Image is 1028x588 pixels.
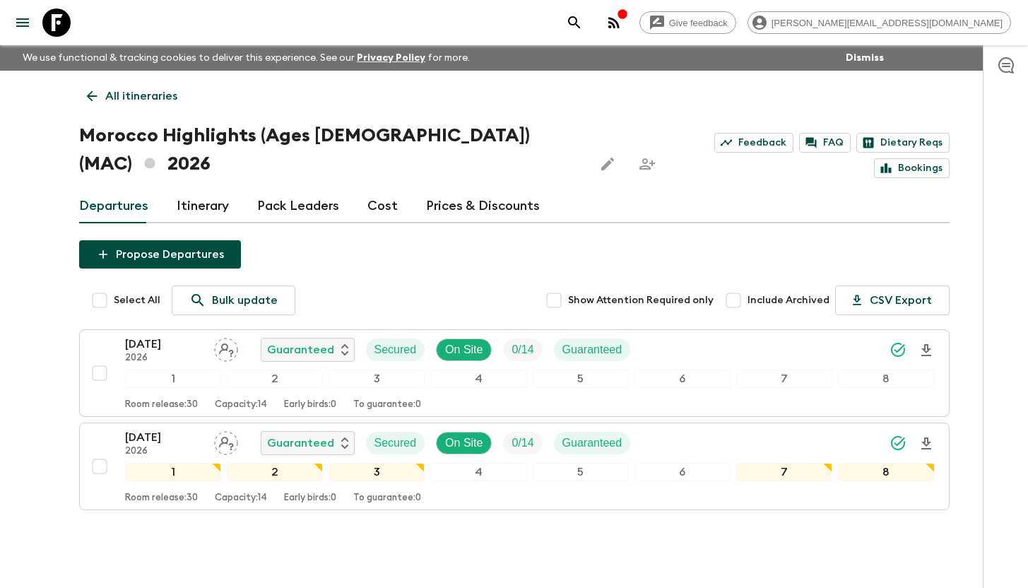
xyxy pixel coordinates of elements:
span: Give feedback [661,18,735,28]
svg: Download Onboarding [918,435,935,452]
div: 7 [736,370,832,388]
p: To guarantee: 0 [353,493,421,504]
p: 0 / 14 [512,435,533,452]
div: 5 [533,463,629,481]
p: To guarantee: 0 [353,399,421,411]
button: [DATE]2026Assign pack leaderGuaranteedSecuredOn SiteTrip FillGuaranteed12345678Room release:30Cap... [79,423,950,510]
a: Cost [367,189,398,223]
a: All itineraries [79,82,185,110]
svg: Download Onboarding [918,342,935,359]
div: 7 [736,463,832,481]
a: Give feedback [639,11,736,34]
svg: Synced Successfully [890,341,906,358]
p: 2026 [125,446,203,457]
a: Departures [79,189,148,223]
button: CSV Export [835,286,950,315]
div: 1 [125,463,221,481]
button: menu [8,8,37,37]
p: 0 / 14 [512,341,533,358]
div: 8 [838,370,934,388]
p: Capacity: 14 [215,399,267,411]
button: [DATE]2026Assign pack leaderGuaranteedSecuredOn SiteTrip FillGuaranteed12345678Room release:30Cap... [79,329,950,417]
p: [DATE] [125,336,203,353]
span: Show Attention Required only [568,293,714,307]
p: [DATE] [125,429,203,446]
div: 4 [430,463,526,481]
a: Bulk update [172,286,295,315]
p: Room release: 30 [125,399,198,411]
p: Guaranteed [562,435,622,452]
div: 8 [838,463,934,481]
p: Bulk update [212,292,278,309]
div: 2 [227,370,323,388]
div: 4 [430,370,526,388]
div: On Site [436,432,492,454]
a: FAQ [799,133,851,153]
p: Guaranteed [267,435,334,452]
a: Prices & Discounts [426,189,540,223]
span: Share this itinerary [633,150,661,178]
a: Dietary Reqs [856,133,950,153]
p: On Site [445,435,483,452]
h1: Morocco Highlights (Ages [DEMOGRAPHIC_DATA]) (MAC) 2026 [79,122,582,178]
a: Itinerary [177,189,229,223]
span: [PERSON_NAME][EMAIL_ADDRESS][DOMAIN_NAME] [764,18,1010,28]
div: 6 [634,463,731,481]
div: 3 [329,370,425,388]
p: Early birds: 0 [284,493,336,504]
div: Secured [366,339,425,361]
a: Bookings [874,158,950,178]
div: 2 [227,463,323,481]
p: All itineraries [105,88,177,105]
div: Trip Fill [503,339,542,361]
p: Early birds: 0 [284,399,336,411]
p: Secured [374,341,417,358]
a: Privacy Policy [357,53,425,63]
a: Pack Leaders [257,189,339,223]
div: Secured [366,432,425,454]
p: Guaranteed [267,341,334,358]
button: search adventures [560,8,589,37]
a: Feedback [714,133,793,153]
span: Include Archived [748,293,829,307]
p: Secured [374,435,417,452]
span: Assign pack leader [214,435,238,447]
p: Room release: 30 [125,493,198,504]
p: Capacity: 14 [215,493,267,504]
div: 5 [533,370,629,388]
div: 3 [329,463,425,481]
p: On Site [445,341,483,358]
button: Propose Departures [79,240,241,269]
svg: Synced Successfully [890,435,906,452]
p: Guaranteed [562,341,622,358]
p: We use functional & tracking cookies to deliver this experience. See our for more. [17,45,475,71]
span: Assign pack leader [214,342,238,353]
div: On Site [436,339,492,361]
div: [PERSON_NAME][EMAIL_ADDRESS][DOMAIN_NAME] [748,11,1011,34]
button: Edit this itinerary [593,150,622,178]
div: 6 [634,370,731,388]
p: 2026 [125,353,203,364]
span: Select All [114,293,160,307]
button: Dismiss [842,48,887,68]
div: 1 [125,370,221,388]
div: Trip Fill [503,432,542,454]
